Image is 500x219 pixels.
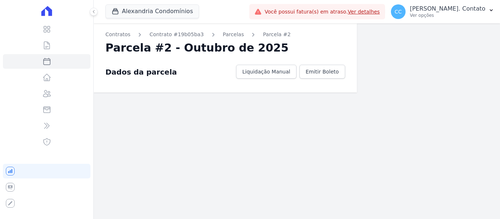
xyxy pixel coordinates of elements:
[105,31,345,38] nav: Breadcrumb
[299,65,345,79] a: Emitir Boleto
[149,31,204,38] a: Contrato #19b05ba3
[236,65,296,79] a: Liquidação Manual
[105,4,199,18] button: Alexandria Condomínios
[410,5,485,12] p: [PERSON_NAME]. Contato
[242,68,290,75] span: Liquidação Manual
[306,68,339,75] span: Emitir Boleto
[105,31,130,38] a: Contratos
[265,8,380,16] span: Você possui fatura(s) em atraso.
[105,68,177,76] div: Dados da parcela
[395,9,402,14] span: CC
[223,31,244,38] a: Parcelas
[385,1,500,22] button: CC [PERSON_NAME]. Contato Ver opções
[348,9,380,15] a: Ver detalhes
[105,41,288,54] h2: Parcela #2 - Outubro de 2025
[410,12,485,18] p: Ver opções
[263,31,291,38] a: Parcela #2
